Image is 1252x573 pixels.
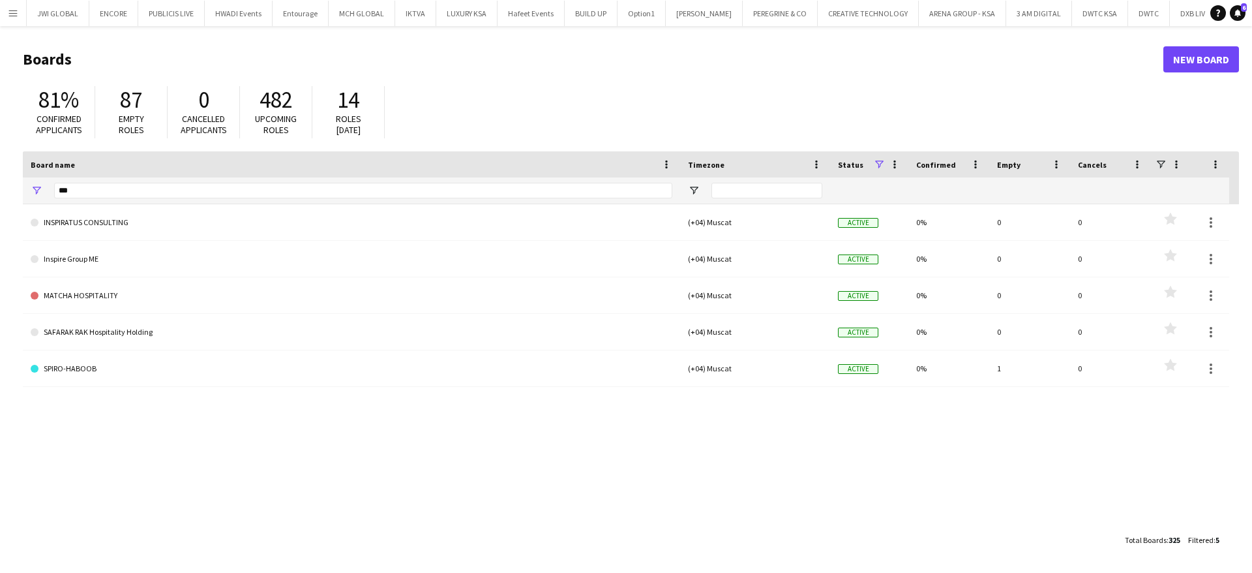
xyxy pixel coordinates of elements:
[205,1,273,26] button: HWADI Events
[498,1,565,26] button: Hafeet Events
[997,160,1021,170] span: Empty
[666,1,743,26] button: [PERSON_NAME]
[436,1,498,26] button: LUXURY KSA
[919,1,1006,26] button: ARENA GROUP - KSA
[989,314,1070,350] div: 0
[618,1,666,26] button: Option1
[31,277,672,314] a: MATCHA HOSPITALITY
[989,350,1070,386] div: 1
[1070,277,1151,313] div: 0
[31,185,42,196] button: Open Filter Menu
[119,113,144,136] span: Empty roles
[1169,535,1180,545] span: 325
[838,328,878,337] span: Active
[688,160,724,170] span: Timezone
[23,50,1163,69] h1: Boards
[336,113,361,136] span: Roles [DATE]
[273,1,329,26] button: Entourage
[1125,535,1167,545] span: Total Boards
[680,350,830,386] div: (+04) Muscat
[1125,527,1180,553] div: :
[1070,314,1151,350] div: 0
[1230,5,1245,21] a: 6
[181,113,227,136] span: Cancelled applicants
[31,204,672,241] a: INSPIRATUS CONSULTING
[565,1,618,26] button: BUILD UP
[1070,350,1151,386] div: 0
[1128,1,1170,26] button: DWTC
[31,160,75,170] span: Board name
[711,183,822,198] input: Timezone Filter Input
[38,85,79,114] span: 81%
[138,1,205,26] button: PUBLICIS LIVE
[27,1,89,26] button: JWI GLOBAL
[989,277,1070,313] div: 0
[337,85,359,114] span: 14
[838,218,878,228] span: Active
[838,291,878,301] span: Active
[818,1,919,26] button: CREATIVE TECHNOLOGY
[31,350,672,387] a: SPIRO-HABOOB
[36,113,82,136] span: Confirmed applicants
[743,1,818,26] button: PEREGRINE & CO
[688,185,700,196] button: Open Filter Menu
[1188,535,1214,545] span: Filtered
[908,204,989,240] div: 0%
[89,1,138,26] button: ENCORE
[908,241,989,277] div: 0%
[908,277,989,313] div: 0%
[198,85,209,114] span: 0
[1078,160,1107,170] span: Cancels
[1241,3,1247,12] span: 6
[1215,535,1219,545] span: 5
[1006,1,1072,26] button: 3 AM DIGITAL
[1170,1,1245,26] button: DXB LIVE / DWTC
[989,241,1070,277] div: 0
[260,85,293,114] span: 482
[908,350,989,386] div: 0%
[395,1,436,26] button: IKTVA
[54,183,672,198] input: Board name Filter Input
[680,204,830,240] div: (+04) Muscat
[255,113,297,136] span: Upcoming roles
[838,255,878,264] span: Active
[1188,527,1219,553] div: :
[916,160,956,170] span: Confirmed
[1072,1,1128,26] button: DWTC KSA
[989,204,1070,240] div: 0
[680,314,830,350] div: (+04) Muscat
[31,241,672,277] a: Inspire Group ME
[1070,241,1151,277] div: 0
[1163,46,1239,72] a: New Board
[329,1,395,26] button: MCH GLOBAL
[838,160,863,170] span: Status
[680,241,830,277] div: (+04) Muscat
[838,364,878,374] span: Active
[120,85,142,114] span: 87
[1070,204,1151,240] div: 0
[680,277,830,313] div: (+04) Muscat
[908,314,989,350] div: 0%
[31,314,672,350] a: SAFARAK RAK Hospitality Holding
